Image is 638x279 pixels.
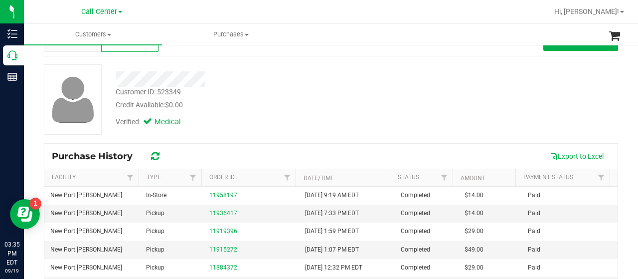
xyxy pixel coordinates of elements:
span: Hi, [PERSON_NAME]! [554,7,619,15]
span: $14.00 [465,209,483,218]
img: user-icon.png [47,74,99,125]
a: Filter [279,169,296,186]
button: Export to Excel [543,148,610,165]
iframe: Resource center [10,199,40,229]
inline-svg: Inventory [7,29,17,39]
span: $14.00 [465,191,483,200]
span: Pickup [146,209,164,218]
a: Filter [185,169,201,186]
span: Paid [528,263,540,273]
a: Customers [24,24,162,45]
a: Order ID [209,174,235,181]
span: In-Store [146,191,166,200]
span: Pickup [146,245,164,255]
span: $29.00 [465,263,483,273]
div: Verified: [116,117,194,128]
span: New Port [PERSON_NAME] [50,263,122,273]
iframe: Resource center unread badge [29,198,41,210]
a: Filter [436,169,453,186]
span: Completed [401,209,430,218]
span: New Port [PERSON_NAME] [50,227,122,236]
a: Type [147,174,161,181]
span: $0.00 [165,101,183,109]
span: Medical [155,117,194,128]
inline-svg: Reports [7,72,17,82]
a: Amount [461,175,485,182]
p: 09/19 [4,267,19,275]
inline-svg: Call Center [7,50,17,60]
div: Customer ID: 523349 [116,87,181,97]
span: Completed [401,191,430,200]
span: [DATE] 7:33 PM EDT [305,209,359,218]
span: [DATE] 1:07 PM EDT [305,245,359,255]
span: New Port [PERSON_NAME] [50,245,122,255]
span: New Port [PERSON_NAME] [50,209,122,218]
a: 11915272 [209,246,237,253]
span: Completed [401,227,430,236]
p: 03:35 PM EDT [4,240,19,267]
span: Paid [528,191,540,200]
a: 11958197 [209,192,237,199]
a: Filter [593,169,610,186]
span: [DATE] 9:19 AM EDT [305,191,359,200]
a: 11884372 [209,264,237,271]
span: Customers [24,30,162,39]
span: Paid [528,209,540,218]
span: Paid [528,227,540,236]
span: Paid [528,245,540,255]
span: Purchases [162,30,300,39]
span: Pickup [146,227,164,236]
div: Credit Available: [116,100,395,110]
span: [DATE] 12:32 PM EDT [305,263,362,273]
span: $29.00 [465,227,483,236]
a: Purchases [162,24,300,45]
a: Facility [52,174,76,181]
span: [DATE] 1:59 PM EDT [305,227,359,236]
a: Status [398,174,419,181]
a: Filter [122,169,139,186]
a: 11936417 [209,210,237,217]
span: Call Center [81,7,117,16]
span: $49.00 [465,245,483,255]
a: Payment Status [523,174,573,181]
a: 11919396 [209,228,237,235]
span: Purchase History [52,151,143,162]
a: Date/Time [304,175,334,182]
span: New Port [PERSON_NAME] [50,191,122,200]
span: Completed [401,245,430,255]
span: Completed [401,263,430,273]
span: Pickup [146,263,164,273]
